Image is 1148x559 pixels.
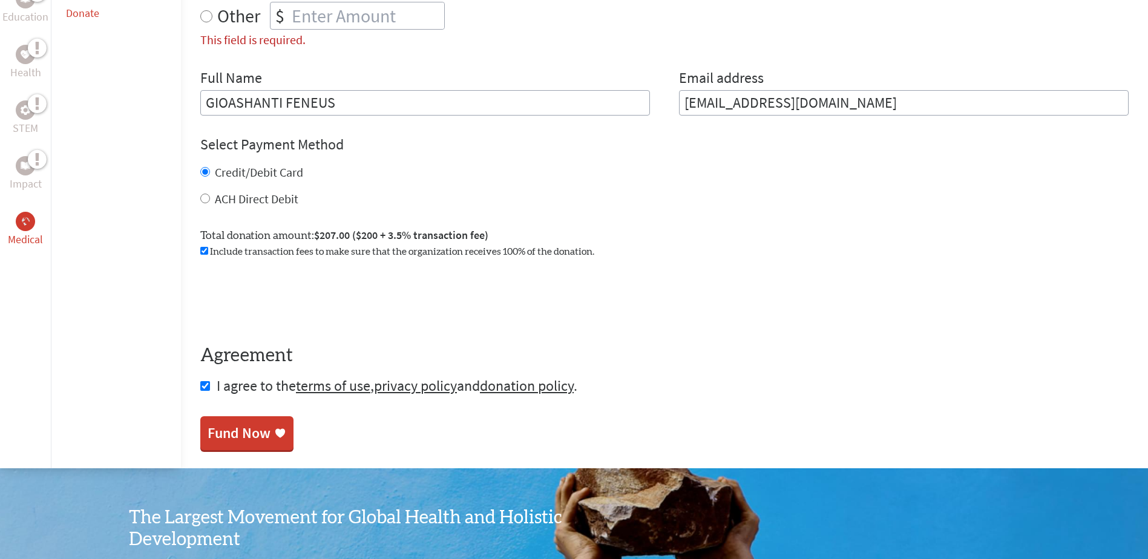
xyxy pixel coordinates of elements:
[314,228,488,242] span: $207.00 ($200 + 3.5% transaction fee)
[289,2,444,29] input: Enter Amount
[208,423,271,443] div: Fund Now
[10,45,41,81] a: HealthHealth
[10,175,42,192] p: Impact
[2,8,48,25] p: Education
[13,120,38,137] p: STEM
[215,191,298,206] label: ACH Direct Debit
[296,376,370,395] a: terms of use
[200,90,650,116] input: Enter Full Name
[200,32,306,47] label: This field is required.
[10,64,41,81] p: Health
[679,90,1129,116] input: Your Email
[200,273,384,321] iframe: reCAPTCHA
[217,2,260,30] label: Other
[200,227,488,244] label: Total donation amount:
[217,376,577,395] span: I agree to the , and .
[13,100,38,137] a: STEMSTEM
[66,6,99,20] a: Donate
[16,45,35,64] div: Health
[129,507,574,551] h3: The Largest Movement for Global Health and Holistic Development
[8,231,43,248] p: Medical
[16,212,35,231] div: Medical
[8,212,43,248] a: MedicalMedical
[215,165,303,180] label: Credit/Debit Card
[21,162,30,170] img: Impact
[374,376,457,395] a: privacy policy
[21,50,30,58] img: Health
[200,135,1129,154] h4: Select Payment Method
[210,247,594,257] span: Include transaction fees to make sure that the organization receives 100% of the donation.
[271,2,289,29] div: $
[200,345,1129,367] h4: Agreement
[16,100,35,120] div: STEM
[16,156,35,175] div: Impact
[200,416,294,450] a: Fund Now
[10,156,42,192] a: ImpactImpact
[679,68,764,90] label: Email address
[21,105,30,115] img: STEM
[200,68,262,90] label: Full Name
[21,217,30,226] img: Medical
[480,376,574,395] a: donation policy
